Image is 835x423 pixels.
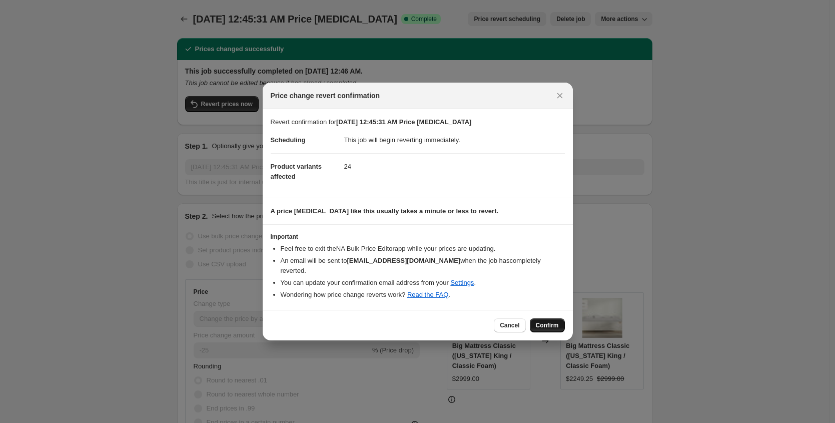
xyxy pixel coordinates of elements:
span: Price change revert confirmation [271,91,380,101]
b: [EMAIL_ADDRESS][DOMAIN_NAME] [347,257,460,264]
span: Confirm [536,321,559,329]
a: Read the FAQ [407,291,448,298]
li: Wondering how price change reverts work? . [281,290,565,300]
button: Close [553,89,567,103]
button: Confirm [530,318,565,332]
p: Revert confirmation for [271,117,565,127]
li: You can update your confirmation email address from your . [281,278,565,288]
span: Product variants affected [271,163,322,180]
dd: This job will begin reverting immediately. [344,127,565,153]
button: Cancel [494,318,525,332]
b: A price [MEDICAL_DATA] like this usually takes a minute or less to revert. [271,207,499,215]
span: Cancel [500,321,519,329]
dd: 24 [344,153,565,180]
h3: Important [271,233,565,241]
b: [DATE] 12:45:31 AM Price [MEDICAL_DATA] [336,118,471,126]
a: Settings [450,279,474,286]
li: Feel free to exit the NA Bulk Price Editor app while your prices are updating. [281,244,565,254]
span: Scheduling [271,136,306,144]
li: An email will be sent to when the job has completely reverted . [281,256,565,276]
